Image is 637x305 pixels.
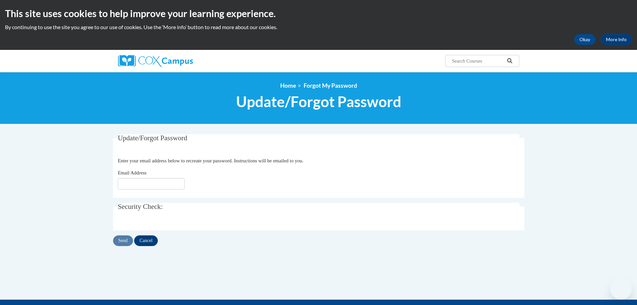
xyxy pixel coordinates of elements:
h2: This site uses cookies to help improve your learning experience. [5,7,632,20]
a: Home [280,82,296,89]
a: Cox Campus [118,55,245,67]
span: Update/Forgot Password [236,93,401,110]
a: More Info [601,34,632,45]
span: Forgot My Password [304,82,357,89]
button: Search [505,57,515,65]
img: Cox Campus [118,55,193,67]
input: Email [118,178,185,189]
button: Okay [574,34,596,45]
span: Security Check: [118,203,163,211]
p: By continuing to use the site you agree to our use of cookies. Use the ‘More info’ button to read... [5,23,632,31]
input: Search Courses [451,57,505,65]
iframe: Button to launch messaging window [610,278,632,300]
span: Update/Forgot Password [118,134,187,142]
span: Email Address [118,170,146,175]
span: Enter your email address below to recreate your password. Instructions will be emailed to you. [118,158,303,163]
input: Cancel [134,235,158,246]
